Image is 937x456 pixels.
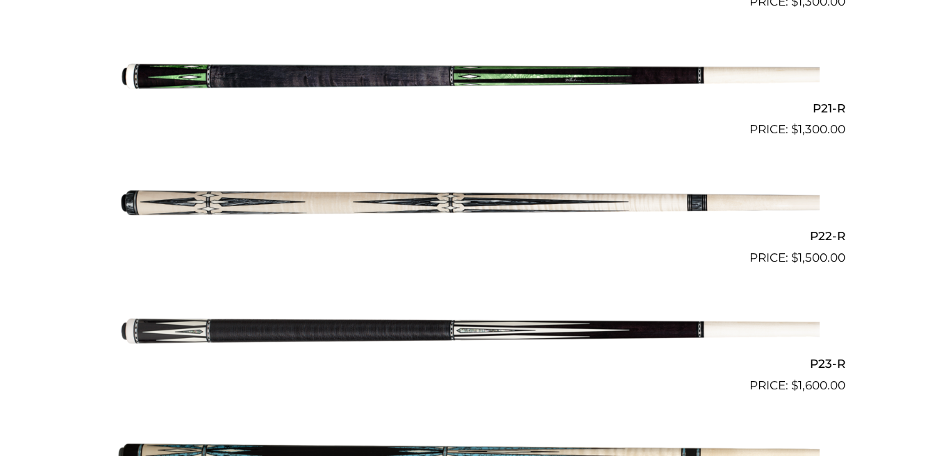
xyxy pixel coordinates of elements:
[118,144,820,261] img: P22-R
[92,95,845,121] h2: P21-R
[791,251,798,264] span: $
[92,273,845,395] a: P23-R $1,600.00
[791,122,798,136] span: $
[118,273,820,389] img: P23-R
[118,17,820,133] img: P21-R
[92,223,845,248] h2: P22-R
[92,144,845,267] a: P22-R $1,500.00
[791,378,798,392] span: $
[791,122,845,136] bdi: 1,300.00
[92,17,845,139] a: P21-R $1,300.00
[92,351,845,377] h2: P23-R
[791,378,845,392] bdi: 1,600.00
[791,251,845,264] bdi: 1,500.00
